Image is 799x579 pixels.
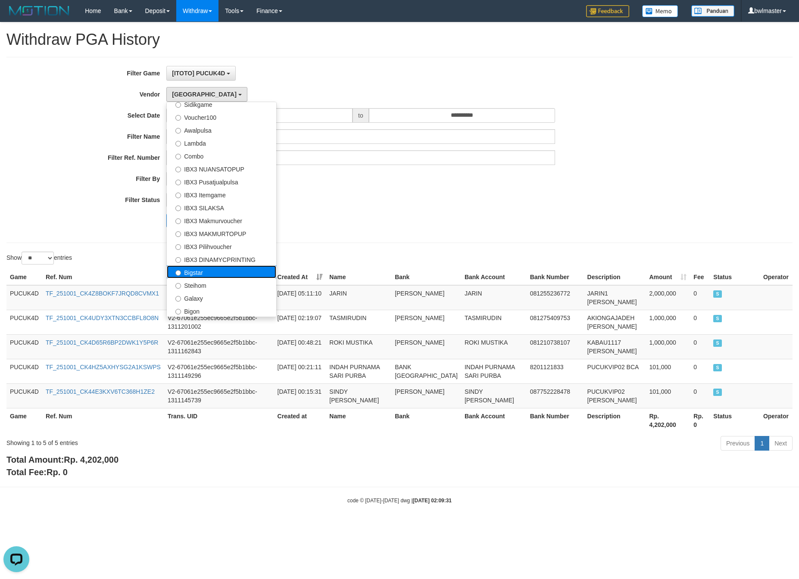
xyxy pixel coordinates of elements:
[167,265,276,278] label: Bigstar
[713,339,722,347] span: SUCCESS
[42,408,164,433] th: Ref. Num
[6,285,42,310] td: PUCUK4D
[690,334,710,359] td: 0
[46,290,159,297] a: TF_251001_CK4Z8BOKF7JRQD8CVMX1
[646,408,690,433] th: Rp. 4,202,000
[6,310,42,334] td: PUCUK4D
[274,359,326,383] td: [DATE] 00:21:11
[167,149,276,162] label: Combo
[713,290,722,298] span: SUCCESS
[353,108,369,123] span: to
[64,455,119,464] span: Rp. 4,202,000
[527,408,584,433] th: Bank Number
[691,5,734,17] img: panduan.png
[175,193,181,198] input: IBX3 Itemgame
[6,383,42,408] td: PUCUK4D
[175,309,181,314] input: Bigon
[274,269,326,285] th: Created At: activate to sort column ascending
[167,291,276,304] label: Galaxy
[274,408,326,433] th: Created at
[760,408,793,433] th: Operator
[326,310,391,334] td: TASMIRUDIN
[164,383,274,408] td: V2-67061e255ec9665e2f5b1bbc-1311145739
[690,359,710,383] td: 0
[175,115,181,121] input: Voucher100
[713,364,722,371] span: SUCCESS
[690,269,710,285] th: Fee
[175,102,181,108] input: Sidikgame
[646,359,690,383] td: 101,000
[6,359,42,383] td: PUCUK4D
[326,359,391,383] td: INDAH PURNAMA SARI PURBA
[164,285,274,310] td: V2-67061e255ec9665e2f5b1bbc-1311237569
[167,136,276,149] label: Lambda
[175,296,181,302] input: Galaxy
[175,128,181,134] input: Awalpulsa
[167,175,276,188] label: IBX3 Pusatjualpulsa
[461,383,527,408] td: SINDY [PERSON_NAME]
[164,408,274,433] th: Trans. UID
[46,339,158,346] a: TF_251001_CK4D65R6BP2DWK1Y5P6R
[175,167,181,172] input: IBX3 NUANSATOPUP
[3,3,29,29] button: Open LiveChat chat widget
[461,334,527,359] td: ROKI MUSTIKA
[326,383,391,408] td: SINDY [PERSON_NAME]
[461,310,527,334] td: TASMIRUDIN
[391,383,461,408] td: [PERSON_NAME]
[175,218,181,224] input: IBX3 Makmurvoucher
[46,314,159,321] a: TF_251001_CK4UDY3XTN3CCBFL8O8N
[175,154,181,159] input: Combo
[391,310,461,334] td: [PERSON_NAME]
[166,87,247,102] button: [GEOGRAPHIC_DATA]
[166,66,236,81] button: [ITOTO] PUCUK4D
[6,269,42,285] th: Game
[175,231,181,237] input: IBX3 MAKMURTOPUP
[167,123,276,136] label: Awalpulsa
[167,201,276,214] label: IBX3 SILAKSA
[584,310,646,334] td: AKIONGAJADEH [PERSON_NAME]
[527,334,584,359] td: 081210738107
[42,269,164,285] th: Ref. Num
[690,383,710,408] td: 0
[167,278,276,291] label: Steihom
[760,269,793,285] th: Operator
[175,270,181,276] input: Bigstar
[46,364,161,370] a: TF_251001_CK4HZ5AXHYSG2A1KSWPS
[527,359,584,383] td: 8201121833
[584,408,646,433] th: Description
[710,269,760,285] th: Status
[769,436,793,451] a: Next
[167,304,276,317] label: Bigon
[167,227,276,240] label: IBX3 MAKMURTOPUP
[167,110,276,123] label: Voucher100
[6,4,72,17] img: MOTION_logo.png
[175,257,181,263] input: IBX3 DINAMYCPRINTING
[391,285,461,310] td: [PERSON_NAME]
[6,467,68,477] b: Total Fee:
[172,70,225,77] span: [ITOTO] PUCUK4D
[175,180,181,185] input: IBX3 Pusatjualpulsa
[461,285,527,310] td: JARIN
[584,383,646,408] td: PUCUKVIP02 [PERSON_NAME]
[6,455,119,464] b: Total Amount:
[164,334,274,359] td: V2-67061e255ec9665e2f5b1bbc-1311162843
[326,408,391,433] th: Name
[164,359,274,383] td: V2-67061e255ec9665e2f5b1bbc-1311149296
[710,408,760,433] th: Status
[6,31,793,48] h1: Withdraw PGA History
[175,283,181,289] input: Steihom
[461,269,527,285] th: Bank Account
[6,252,72,265] label: Show entries
[690,285,710,310] td: 0
[347,498,452,504] small: code © [DATE]-[DATE] dwg |
[391,359,461,383] td: BANK [GEOGRAPHIC_DATA]
[46,388,155,395] a: TF_251001_CK44E3KXV6TC368H1ZE2
[646,310,690,334] td: 1,000,000
[175,141,181,146] input: Lambda
[461,359,527,383] td: INDAH PURNAMA SARI PURBA
[47,467,68,477] span: Rp. 0
[713,389,722,396] span: SUCCESS
[6,435,327,447] div: Showing 1 to 5 of 5 entries
[391,334,461,359] td: [PERSON_NAME]
[646,285,690,310] td: 2,000,000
